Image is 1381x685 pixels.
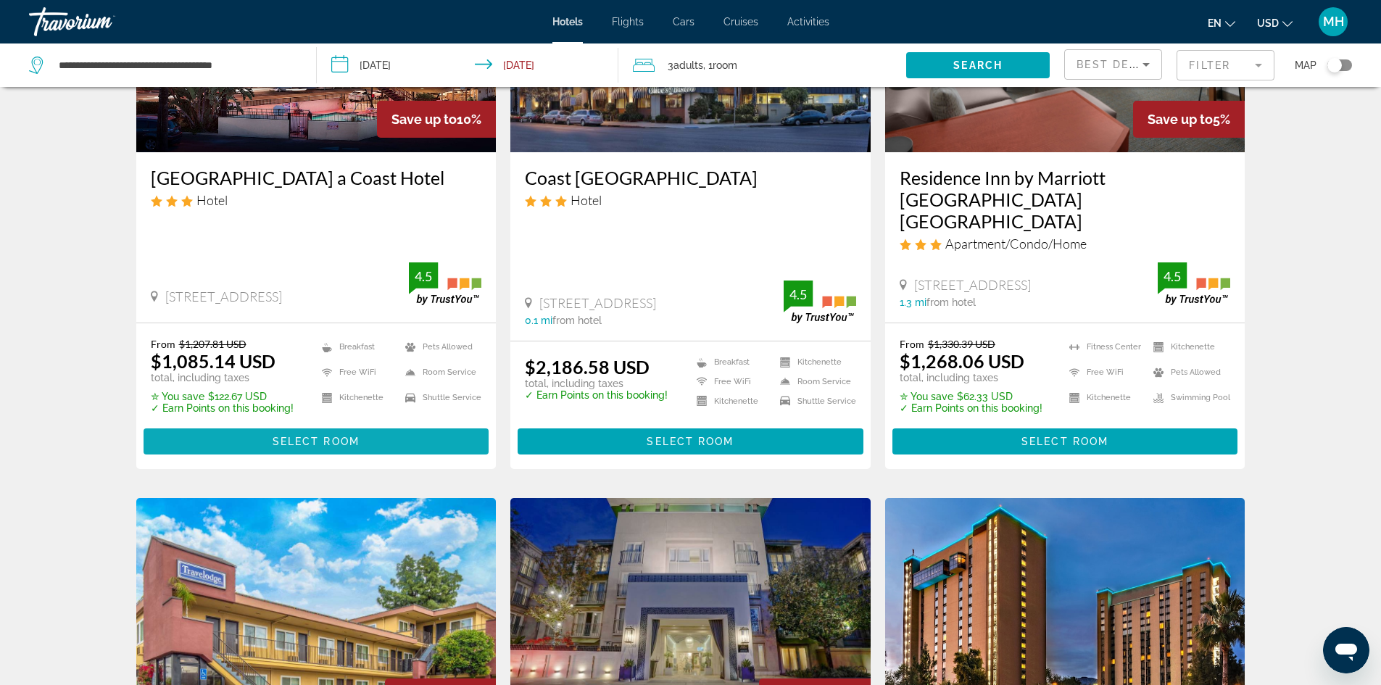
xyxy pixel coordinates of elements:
[900,296,926,308] span: 1.3 mi
[1158,262,1230,305] img: trustyou-badge.svg
[525,315,552,326] span: 0.1 mi
[1148,112,1213,127] span: Save up to
[1146,363,1230,381] li: Pets Allowed
[773,375,856,388] li: Room Service
[273,436,360,447] span: Select Room
[409,262,481,305] img: trustyou-badge.svg
[552,16,583,28] a: Hotels
[179,338,246,350] del: $1,207.81 USD
[900,391,953,402] span: ✮ You save
[784,286,813,303] div: 4.5
[689,375,773,388] li: Free WiFi
[525,378,668,389] p: total, including taxes
[787,16,829,28] a: Activities
[906,52,1050,78] button: Search
[525,167,856,188] a: Coast [GEOGRAPHIC_DATA]
[892,432,1238,448] a: Select Room
[673,59,703,71] span: Adults
[900,236,1231,252] div: 3 star Apartment
[1062,338,1146,356] li: Fitness Center
[539,295,656,311] span: [STREET_ADDRESS]
[900,350,1024,372] ins: $1,268.06 USD
[1021,436,1108,447] span: Select Room
[1208,12,1235,33] button: Change language
[518,432,863,448] a: Select Room
[1208,17,1222,29] span: en
[552,315,602,326] span: from hotel
[377,101,496,138] div: 10%
[315,338,398,356] li: Breakfast
[647,436,734,447] span: Select Room
[315,389,398,407] li: Kitchenette
[900,372,1042,383] p: total, including taxes
[165,288,282,304] span: [STREET_ADDRESS]
[1323,14,1344,29] span: MH
[1316,59,1352,72] button: Toggle map
[723,16,758,28] a: Cruises
[689,395,773,407] li: Kitchenette
[1077,56,1150,73] mat-select: Sort by
[151,391,204,402] span: ✮ You save
[151,350,275,372] ins: $1,085.14 USD
[703,55,737,75] span: , 1
[1062,389,1146,407] li: Kitchenette
[1177,49,1274,81] button: Filter
[1323,627,1369,673] iframe: Button to launch messaging window
[773,395,856,407] li: Shuttle Service
[317,43,619,87] button: Check-in date: Oct 17, 2025 Check-out date: Oct 22, 2025
[900,391,1042,402] p: $62.33 USD
[673,16,694,28] a: Cars
[1295,55,1316,75] span: Map
[398,389,481,407] li: Shuttle Service
[900,338,924,350] span: From
[1158,267,1187,285] div: 4.5
[1133,101,1245,138] div: 5%
[315,363,398,381] li: Free WiFi
[784,281,856,323] img: trustyou-badge.svg
[1257,17,1279,29] span: USD
[151,167,482,188] a: [GEOGRAPHIC_DATA] a Coast Hotel
[144,432,489,448] a: Select Room
[945,236,1087,252] span: Apartment/Condo/Home
[518,428,863,454] button: Select Room
[1314,7,1352,37] button: User Menu
[618,43,906,87] button: Travelers: 3 adults, 0 children
[953,59,1003,71] span: Search
[892,428,1238,454] button: Select Room
[773,356,856,368] li: Kitchenette
[900,167,1231,232] h3: Residence Inn by Marriott [GEOGRAPHIC_DATA] [GEOGRAPHIC_DATA]
[196,192,228,208] span: Hotel
[29,3,174,41] a: Travorium
[391,112,457,127] span: Save up to
[151,402,294,414] p: ✓ Earn Points on this booking!
[151,391,294,402] p: $122.67 USD
[713,59,737,71] span: Room
[525,356,650,378] ins: $2,186.58 USD
[151,338,175,350] span: From
[612,16,644,28] a: Flights
[689,356,773,368] li: Breakfast
[151,192,482,208] div: 3 star Hotel
[668,55,703,75] span: 3
[525,192,856,208] div: 3 star Hotel
[928,338,995,350] del: $1,330.39 USD
[914,277,1031,293] span: [STREET_ADDRESS]
[571,192,602,208] span: Hotel
[1077,59,1152,70] span: Best Deals
[1257,12,1293,33] button: Change currency
[1146,389,1230,407] li: Swimming Pool
[144,428,489,454] button: Select Room
[1146,338,1230,356] li: Kitchenette
[900,402,1042,414] p: ✓ Earn Points on this booking!
[151,372,294,383] p: total, including taxes
[926,296,976,308] span: from hotel
[398,363,481,381] li: Room Service
[409,267,438,285] div: 4.5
